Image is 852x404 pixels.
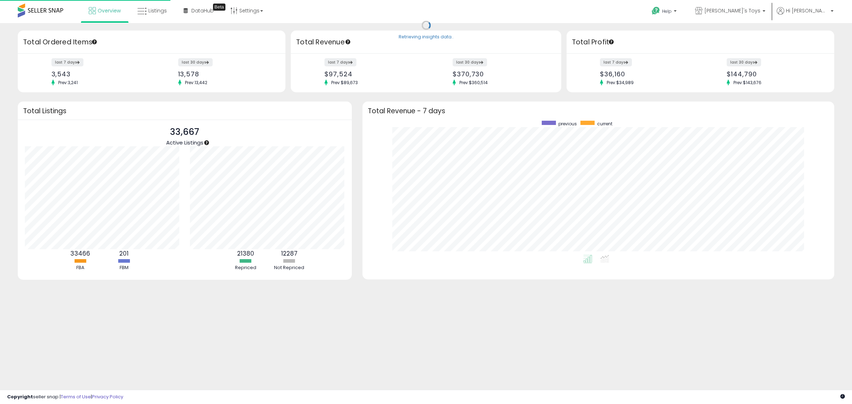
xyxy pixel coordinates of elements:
[281,249,297,258] b: 12287
[368,108,829,114] h3: Total Revenue - 7 days
[345,39,351,45] div: Tooltip anchor
[98,7,121,14] span: Overview
[603,80,637,86] span: Prev: $34,989
[399,34,454,40] div: Retrieving insights data..
[786,7,829,14] span: Hi [PERSON_NAME]
[178,58,213,66] label: last 30 days
[59,264,102,271] div: FBA
[777,7,834,23] a: Hi [PERSON_NAME]
[453,70,549,78] div: $370,730
[224,264,267,271] div: Repriced
[51,58,83,66] label: last 7 days
[324,58,356,66] label: last 7 days
[727,70,822,78] div: $144,790
[178,70,273,78] div: 13,578
[268,264,311,271] div: Not Repriced
[456,80,491,86] span: Prev: $360,514
[558,121,577,127] span: previous
[324,70,421,78] div: $97,524
[103,264,145,271] div: FBM
[148,7,167,14] span: Listings
[328,80,361,86] span: Prev: $89,673
[651,6,660,15] i: Get Help
[727,58,761,66] label: last 30 days
[213,4,225,11] div: Tooltip anchor
[191,7,214,14] span: DataHub
[600,70,695,78] div: $36,160
[23,108,346,114] h3: Total Listings
[237,249,254,258] b: 21380
[597,121,612,127] span: current
[119,249,129,258] b: 201
[51,70,147,78] div: 3,543
[600,58,632,66] label: last 7 days
[166,139,203,146] span: Active Listings
[55,80,81,86] span: Prev: 3,241
[453,58,487,66] label: last 30 days
[572,37,829,47] h3: Total Profit
[662,8,672,14] span: Help
[730,80,765,86] span: Prev: $143,676
[70,249,90,258] b: 33466
[181,80,211,86] span: Prev: 13,442
[704,7,760,14] span: [PERSON_NAME]'s Toys
[166,125,203,139] p: 33,667
[23,37,280,47] h3: Total Ordered Items
[91,39,98,45] div: Tooltip anchor
[646,1,684,23] a: Help
[203,140,210,146] div: Tooltip anchor
[296,37,556,47] h3: Total Revenue
[608,39,615,45] div: Tooltip anchor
